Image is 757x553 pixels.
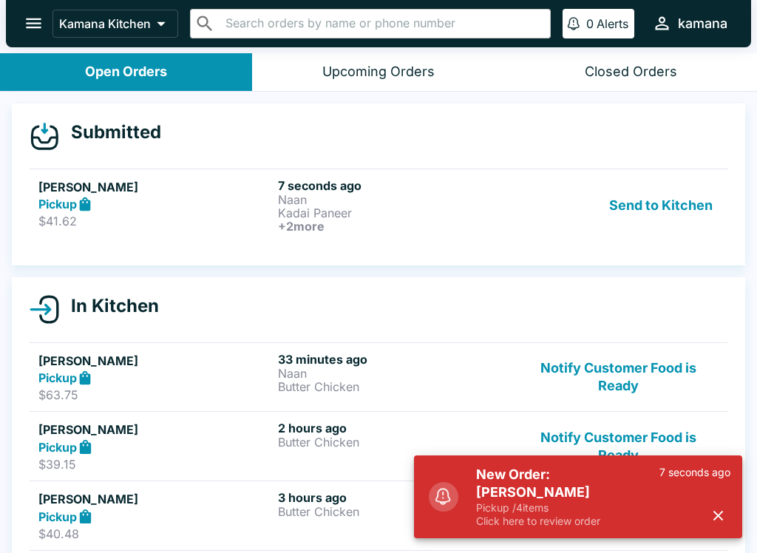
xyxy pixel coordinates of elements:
strong: Pickup [38,370,77,385]
strong: Pickup [38,440,77,455]
p: Kamana Kitchen [59,16,151,31]
strong: Pickup [38,509,77,524]
p: $40.48 [38,526,272,541]
p: $63.75 [38,387,272,402]
a: [PERSON_NAME]Pickup$39.152 hours agoButter ChickenNotify Customer Food is Ready [30,411,727,481]
div: Open Orders [85,64,167,81]
div: Upcoming Orders [322,64,435,81]
h5: New Order: [PERSON_NAME] [476,466,659,501]
p: $39.15 [38,457,272,472]
h4: In Kitchen [59,295,159,317]
p: Butter Chicken [278,435,512,449]
a: [PERSON_NAME]Pickup$40.483 hours agoButter ChickenNotify Customer Food is Ready [30,481,727,550]
h5: [PERSON_NAME] [38,490,272,508]
h6: 2 hours ago [278,421,512,435]
p: $41.62 [38,214,272,228]
h6: 33 minutes ago [278,352,512,367]
p: Butter Chicken [278,380,512,393]
p: 7 seconds ago [659,466,730,479]
p: Butter Chicken [278,505,512,518]
button: Kamana Kitchen [52,10,178,38]
strong: Pickup [38,197,77,211]
h5: [PERSON_NAME] [38,421,272,438]
p: Naan [278,367,512,380]
p: Pickup / 4 items [476,501,659,515]
a: [PERSON_NAME]Pickup$41.627 seconds agoNaanKadai Paneer+2moreSend to Kitchen [30,169,727,242]
a: [PERSON_NAME]Pickup$63.7533 minutes agoNaanButter ChickenNotify Customer Food is Ready [30,342,727,412]
p: 0 [586,16,594,31]
button: Send to Kitchen [603,178,719,233]
button: open drawer [15,4,52,42]
h5: [PERSON_NAME] [38,352,272,370]
p: Alerts [597,16,628,31]
button: kamana [646,7,733,39]
h4: Submitted [59,121,161,143]
button: Notify Customer Food is Ready [518,421,719,472]
input: Search orders by name or phone number [221,13,544,34]
h6: 7 seconds ago [278,178,512,193]
h6: 3 hours ago [278,490,512,505]
h5: [PERSON_NAME] [38,178,272,196]
div: Closed Orders [585,64,677,81]
p: Click here to review order [476,515,659,528]
button: Notify Customer Food is Ready [518,352,719,403]
h6: + 2 more [278,220,512,233]
div: kamana [678,15,727,33]
p: Naan [278,193,512,206]
p: Kadai Paneer [278,206,512,220]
